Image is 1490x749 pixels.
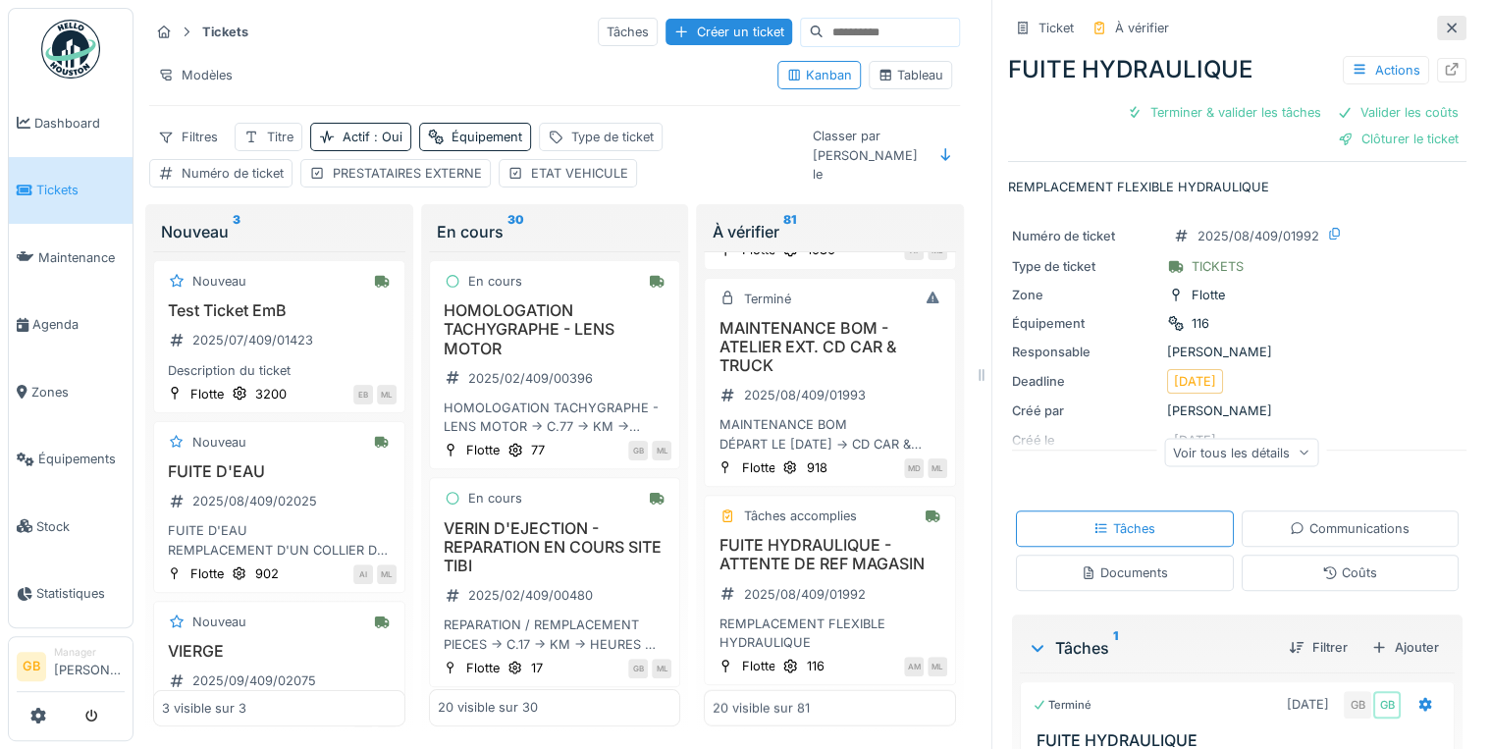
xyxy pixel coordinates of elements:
div: Flotte [466,659,500,677]
div: ML [928,458,947,478]
div: 2025/07/409/01423 [192,331,313,349]
div: Kanban [786,66,852,84]
div: Créé par [1012,401,1159,420]
div: [PERSON_NAME] [1012,401,1463,420]
span: Statistiques [36,584,125,603]
sup: 30 [507,220,524,243]
p: REMPLACEMENT FLEXIBLE HYDRAULIQUE [1008,178,1466,196]
div: Type de ticket [571,128,654,146]
a: Dashboard [9,89,133,157]
span: Zones [31,383,125,401]
div: 20 visible sur 30 [438,699,538,718]
div: 2025/08/409/01992 [743,585,865,604]
div: Flotte [190,564,224,583]
div: 2025/02/409/00480 [468,586,593,605]
strong: Tickets [194,23,256,41]
div: MD [904,458,924,478]
div: À vérifier [712,220,948,243]
div: Flotte [1192,286,1225,304]
div: Classer par [PERSON_NAME] le [804,122,927,188]
div: TICKETS [1192,257,1244,276]
div: Flotte [466,441,500,459]
div: 2025/08/409/01993 [743,386,865,404]
div: AM [904,657,924,676]
div: À vérifier [1115,19,1169,37]
a: GB Manager[PERSON_NAME] [17,645,125,692]
div: EB [353,385,373,404]
span: Maintenance [38,248,125,267]
h3: Test Ticket EmB [162,301,397,320]
img: Badge_color-CXgf-gQk.svg [41,20,100,79]
sup: 81 [782,220,795,243]
div: Coûts [1322,563,1377,582]
span: Tickets [36,181,125,199]
div: Communications [1290,519,1410,538]
div: Terminer & valider les tâches [1119,99,1329,126]
div: Équipement [452,128,522,146]
div: Numéro de ticket [182,164,284,183]
span: : Oui [370,130,402,144]
div: Deadline [1012,372,1159,391]
div: Flotte [741,458,774,477]
li: [PERSON_NAME] [54,645,125,687]
div: Actif [343,128,402,146]
div: [PERSON_NAME] [1012,343,1463,361]
div: Titre [267,128,293,146]
div: ML [652,441,671,460]
div: Documents [1081,563,1168,582]
div: Filtres [149,123,227,151]
div: REMPLACEMENT FLEXIBLE HYDRAULIQUE [713,615,947,652]
div: ML [377,385,397,404]
div: GB [628,441,648,460]
div: 116 [1192,314,1209,333]
div: Terminé [1033,697,1091,714]
span: Équipements [38,450,125,468]
span: Stock [36,517,125,536]
div: 2025/08/409/02025 [192,492,317,510]
div: Ajouter [1363,634,1447,661]
div: Tâches [598,18,658,46]
div: ML [928,657,947,676]
div: Équipement [1012,314,1159,333]
div: En cours [437,220,673,243]
div: 918 [806,458,826,477]
div: Voir tous les détails [1164,438,1318,466]
div: 2025/09/409/02075 [192,671,316,690]
div: ETAT VEHICULE [531,164,628,183]
div: [DATE] [1287,695,1329,714]
div: PRESTATAIRES EXTERNE [333,164,482,183]
div: AI [353,564,373,584]
div: Terminé [743,290,790,308]
div: Manager [54,645,125,660]
div: 3 visible sur 3 [162,699,246,718]
h3: FUITE HYDRAULIQUE - ATTENTE DE REF MAGASIN [713,536,947,573]
div: Type de ticket [1012,257,1159,276]
div: Flotte [190,385,224,403]
div: Valider les coûts [1329,99,1466,126]
h3: VERIN D'EJECTION - REPARATION EN COURS SITE TIBI [438,519,672,576]
div: Nouveau [161,220,398,243]
a: Tickets [9,157,133,225]
div: 2025/08/409/01992 [1197,227,1319,245]
div: 116 [806,657,824,675]
div: Description du ticket [162,361,397,380]
h3: MAINTENANCE BOM - ATELIER EXT. CD CAR & TRUCK [713,319,947,376]
div: GB [1344,691,1371,719]
div: Zone [1012,286,1159,304]
div: Tâches accomplies [743,507,856,525]
div: Ticket [1038,19,1074,37]
div: GB [628,659,648,678]
div: Tâches [1093,519,1155,538]
div: Numéro de ticket [1012,227,1159,245]
div: HOMOLOGATION TACHYGRAPHE - LENS MOTOR -> C.77 -> KM -> HEURES -> MECANO? [438,399,672,436]
a: Maintenance [9,224,133,292]
div: 20 visible sur 81 [713,699,810,718]
h3: HOMOLOGATION TACHYGRAPHE - LENS MOTOR [438,301,672,358]
span: Agenda [32,315,125,334]
div: MAINTENANCE BOM DÉPART LE [DATE] -> CD CAR & TRUCK RETOUR LE [DATE] -> CD CAR & TRUCK [713,415,947,453]
span: Dashboard [34,114,125,133]
div: FUITE HYDRAULIQUE [1008,52,1466,87]
div: Responsable [1012,343,1159,361]
div: Nouveau [192,433,246,452]
div: ML [377,564,397,584]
